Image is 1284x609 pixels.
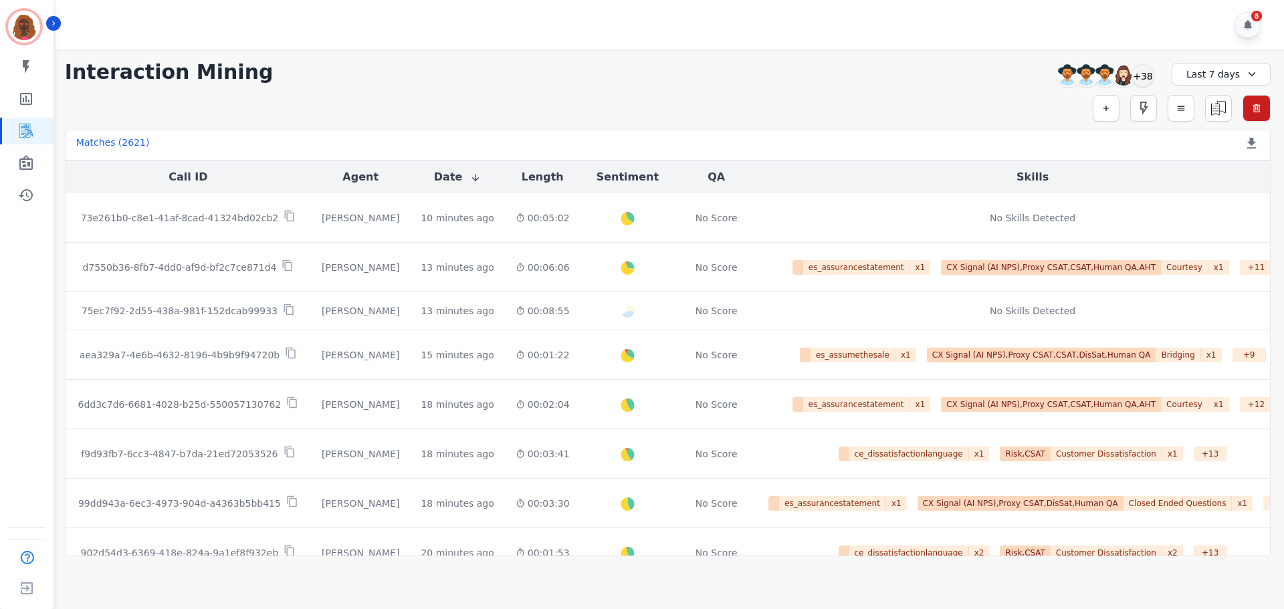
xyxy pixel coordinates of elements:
[849,447,969,461] span: ce_dissatisfactionlanguage
[695,261,738,274] div: No Score
[927,348,1156,362] span: CX Signal (AI NPS),Proxy CSAT,CSAT,DisSat,Human QA
[322,348,399,362] div: [PERSON_NAME]
[81,211,279,225] p: 73e261b0-c8e1-41af-8cad-41324bd02cb2
[695,211,738,225] div: No Score
[78,398,281,411] p: 6dd3c7d6-6681-4028-b25d-550057130762
[516,398,570,411] div: 00:02:04
[421,348,494,362] div: 15 minutes ago
[522,169,564,185] button: Length
[516,304,570,318] div: 00:08:55
[708,169,725,185] button: QA
[322,447,399,461] div: [PERSON_NAME]
[1051,545,1162,560] span: Customer Dissatisfaction
[516,211,570,225] div: 00:05:02
[421,546,494,560] div: 20 minutes ago
[1156,348,1200,362] span: Bridging
[322,398,399,411] div: [PERSON_NAME]
[8,11,40,43] img: Bordered avatar
[1194,545,1227,560] div: + 13
[421,497,494,510] div: 18 minutes ago
[895,348,916,362] span: x 1
[1051,447,1162,461] span: Customer Dissatisfaction
[1233,348,1266,362] div: + 9
[65,60,274,84] h1: Interaction Mining
[803,260,910,275] span: es_assurancestatement
[81,546,279,560] p: 902d54d3-6369-418e-824a-9a1ef8f932eb
[1000,545,1051,560] span: Risk,CSAT
[910,397,931,412] span: x 1
[169,169,207,185] button: Call ID
[1232,496,1253,511] span: x 1
[1208,260,1229,275] span: x 1
[1194,447,1227,461] div: + 13
[695,447,738,461] div: No Score
[82,261,276,274] p: d7550b36-8fb7-4dd0-af9d-bf2c7ce871d4
[1240,260,1273,275] div: + 11
[516,261,570,274] div: 00:06:06
[990,211,1075,225] div: No Skills Detected
[322,261,399,274] div: [PERSON_NAME]
[516,497,570,510] div: 00:03:30
[1172,63,1271,86] div: Last 7 days
[969,447,990,461] span: x 1
[941,397,1161,412] span: CX Signal (AI NPS),Proxy CSAT,CSAT,Human QA,AHT
[421,304,494,318] div: 13 minutes ago
[421,447,494,461] div: 18 minutes ago
[695,348,738,362] div: No Score
[1132,64,1154,87] div: +38
[886,496,907,511] span: x 1
[1162,545,1183,560] span: x 2
[82,304,278,318] p: 75ec7f92-2d55-438a-981f-152dcab99933
[1208,397,1229,412] span: x 1
[1161,397,1208,412] span: Courtesy
[695,304,738,318] div: No Score
[76,136,150,154] div: Matches ( 2621 )
[990,304,1075,318] div: No Skills Detected
[1201,348,1222,362] span: x 1
[941,260,1161,275] span: CX Signal (AI NPS),Proxy CSAT,CSAT,Human QA,AHT
[1162,447,1183,461] span: x 1
[695,497,738,510] div: No Score
[342,169,379,185] button: Agent
[811,348,895,362] span: es_assumethesale
[1123,496,1233,511] span: Closed Ended Questions
[695,546,738,560] div: No Score
[918,496,1123,511] span: CX Signal (AI NPS),Proxy CSAT,DisSat,Human QA
[1016,169,1049,185] button: Skills
[434,169,481,185] button: Date
[516,546,570,560] div: 00:01:53
[779,496,886,511] span: es_assurancestatement
[1161,260,1208,275] span: Courtesy
[849,545,969,560] span: ce_dissatisfactionlanguage
[910,260,931,275] span: x 1
[1251,11,1262,21] div: 8
[81,447,278,461] p: f9d93fb7-6cc3-4847-b7da-21ed72053526
[516,348,570,362] div: 00:01:22
[322,211,399,225] div: [PERSON_NAME]
[695,398,738,411] div: No Score
[421,398,494,411] div: 18 minutes ago
[516,447,570,461] div: 00:03:41
[322,304,399,318] div: [PERSON_NAME]
[1240,397,1273,412] div: + 12
[322,497,399,510] div: [PERSON_NAME]
[322,546,399,560] div: [PERSON_NAME]
[78,497,281,510] p: 99dd943a-6ec3-4973-904d-a4363b5bb415
[421,211,494,225] div: 10 minutes ago
[421,261,494,274] div: 13 minutes ago
[969,545,990,560] span: x 2
[80,348,280,362] p: aea329a7-4e6b-4632-8196-4b9b9f94720b
[597,169,659,185] button: Sentiment
[1000,447,1051,461] span: Risk,CSAT
[803,397,910,412] span: es_assurancestatement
